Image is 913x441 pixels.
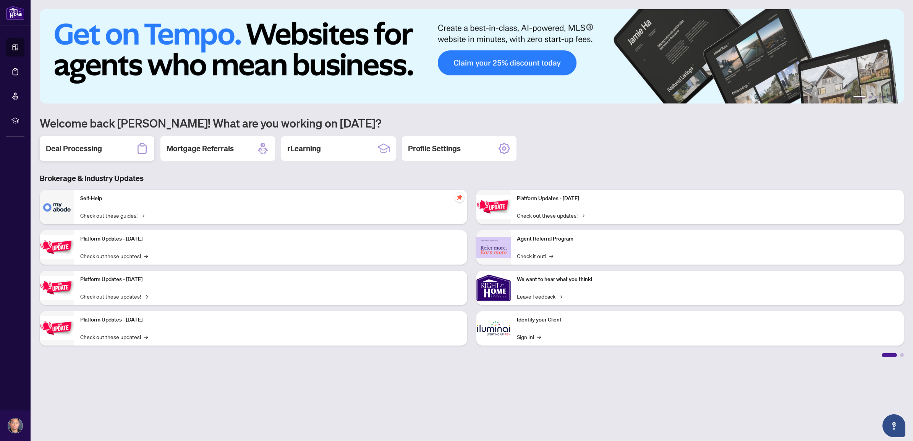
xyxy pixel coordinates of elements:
a: Check out these updates!→ [80,292,148,300]
span: → [144,252,148,260]
button: 2 [869,96,872,99]
a: Check out these updates!→ [80,333,148,341]
img: Platform Updates - September 16, 2025 [40,235,74,259]
span: → [144,333,148,341]
p: Self-Help [80,194,461,203]
img: Agent Referral Program [476,237,511,258]
button: 5 [887,96,890,99]
span: → [141,211,144,220]
img: Slide 0 [40,9,904,103]
h2: Deal Processing [46,143,102,154]
p: We want to hear what you think! [517,275,898,284]
a: Check it out!→ [517,252,553,260]
img: Platform Updates - July 21, 2025 [40,276,74,300]
button: 6 [893,96,896,99]
a: Leave Feedback→ [517,292,562,300]
a: Check out these updates!→ [517,211,584,220]
p: Agent Referral Program [517,235,898,243]
p: Platform Updates - [DATE] [517,194,898,203]
img: Self-Help [40,190,74,224]
h1: Welcome back [PERSON_NAME]! What are you working on [DATE]? [40,116,904,130]
button: 4 [881,96,884,99]
span: → [144,292,148,300]
p: Platform Updates - [DATE] [80,235,461,243]
img: Profile Icon [8,418,23,433]
p: Identify your Client [517,316,898,324]
span: → [549,252,553,260]
h2: Mortgage Referrals [167,143,234,154]
p: Platform Updates - [DATE] [80,316,461,324]
img: Platform Updates - July 8, 2025 [40,316,74,340]
span: → [581,211,584,220]
button: 1 [853,96,866,99]
span: pushpin [455,193,464,202]
a: Check out these updates!→ [80,252,148,260]
span: → [558,292,562,300]
img: Platform Updates - June 23, 2025 [476,195,511,219]
img: Identify your Client [476,311,511,346]
a: Check out these guides!→ [80,211,144,220]
span: → [537,333,541,341]
img: We want to hear what you think! [476,271,511,305]
button: 3 [875,96,878,99]
p: Platform Updates - [DATE] [80,275,461,284]
h3: Brokerage & Industry Updates [40,173,904,184]
button: Open asap [882,414,905,437]
a: Sign In!→ [517,333,541,341]
h2: rLearning [287,143,321,154]
h2: Profile Settings [408,143,461,154]
img: logo [6,6,24,20]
